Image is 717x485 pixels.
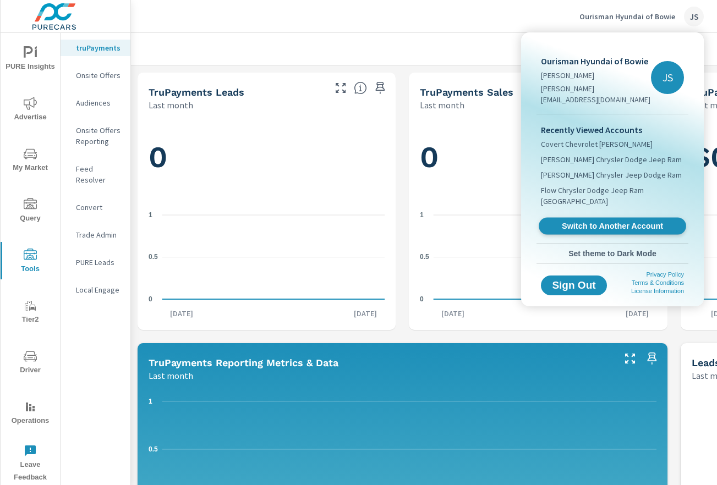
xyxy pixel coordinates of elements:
[541,123,684,136] p: Recently Viewed Accounts
[541,54,651,68] p: Ourisman Hyundai of Bowie
[631,288,684,294] a: License Information
[647,271,684,278] a: Privacy Policy
[541,70,651,81] p: [PERSON_NAME]
[545,221,680,232] span: Switch to Another Account
[539,218,686,235] a: Switch to Another Account
[541,275,607,295] button: Sign Out
[550,280,598,290] span: Sign Out
[541,139,653,150] span: Covert Chevrolet [PERSON_NAME]
[541,169,682,180] span: [PERSON_NAME] Chrysler Jeep Dodge Ram
[541,185,684,207] span: Flow Chrysler Dodge Jeep Ram [GEOGRAPHIC_DATA]
[541,83,651,105] p: [PERSON_NAME][EMAIL_ADDRESS][DOMAIN_NAME]
[541,154,682,165] span: [PERSON_NAME] Chrysler Dodge Jeep Ram
[632,279,684,286] a: Terms & Conditions
[651,61,684,94] div: JS
[537,244,688,263] button: Set theme to Dark Mode
[541,249,684,258] span: Set theme to Dark Mode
